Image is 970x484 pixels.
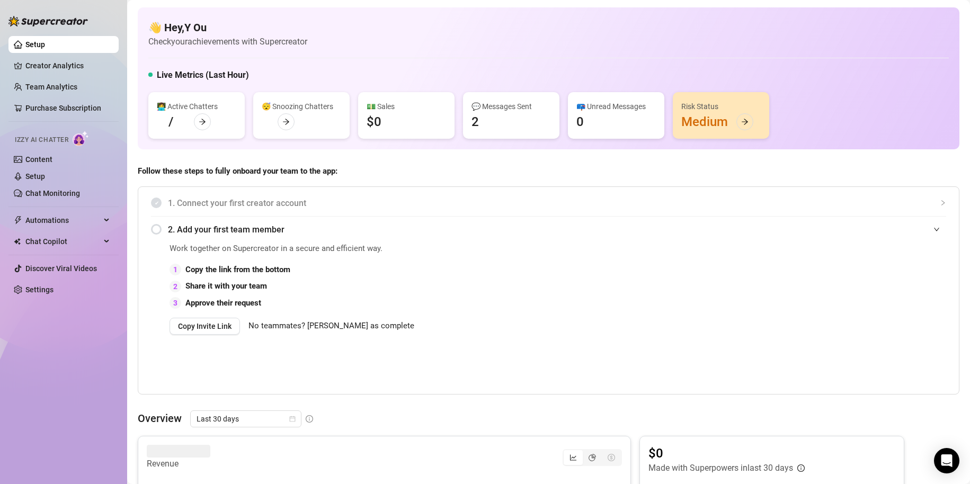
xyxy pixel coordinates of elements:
div: 😴 Snoozing Chatters [262,101,341,112]
div: 0 [576,113,584,130]
article: Overview [138,410,182,426]
span: 1. Connect your first creator account [168,196,946,210]
article: $0 [648,445,805,462]
span: 2. Add your first team member [168,223,946,236]
img: logo-BBDzfeDw.svg [8,16,88,26]
div: Open Intercom Messenger [934,448,959,473]
span: dollar-circle [608,454,615,461]
strong: Approve their request [185,298,261,308]
div: 3 [170,297,181,309]
img: AI Chatter [73,131,89,146]
img: Chat Copilot [14,238,21,245]
span: expanded [933,226,940,232]
span: Work together on Supercreator in a secure and efficient way. [170,243,708,255]
div: 1 [170,264,181,275]
a: Chat Monitoring [25,189,80,198]
a: Settings [25,285,54,294]
span: line-chart [569,454,577,461]
span: thunderbolt [14,216,22,225]
span: Last 30 days [197,411,295,427]
strong: Follow these steps to fully onboard your team to the app: [138,166,337,176]
span: Izzy AI Chatter [15,135,68,145]
span: Copy Invite Link [178,322,232,330]
span: collapsed [940,200,946,206]
span: arrow-right [199,118,206,126]
div: 2. Add your first team member [151,217,946,243]
div: 2 [170,281,181,292]
article: Check your achievements with Supercreator [148,35,307,48]
span: Chat Copilot [25,233,101,250]
span: pie-chart [589,454,596,461]
span: calendar [289,416,296,422]
h5: Live Metrics (Last Hour) [157,69,249,82]
a: Setup [25,40,45,49]
span: info-circle [306,415,313,423]
div: segmented control [563,449,622,466]
button: Copy Invite Link [170,318,240,335]
a: Setup [25,172,45,181]
div: 2 [471,113,479,130]
a: Content [25,155,52,164]
a: Team Analytics [25,83,77,91]
div: 📪 Unread Messages [576,101,656,112]
a: Discover Viral Videos [25,264,97,273]
strong: Copy the link from the bottom [185,265,290,274]
div: 1. Connect your first creator account [151,190,946,216]
strong: Share it with your team [185,281,267,291]
span: No teammates? [PERSON_NAME] as complete [248,320,414,333]
a: Purchase Subscription [25,104,101,112]
article: Made with Superpowers in last 30 days [648,462,793,474]
a: Creator Analytics [25,57,110,74]
h4: 👋 Hey, Y Ou [148,20,307,35]
div: 💬 Messages Sent [471,101,551,112]
div: 👩‍💻 Active Chatters [157,101,236,112]
span: arrow-right [741,118,749,126]
article: Revenue [147,458,210,470]
div: $0 [367,113,381,130]
span: arrow-right [282,118,290,126]
div: 💵 Sales [367,101,446,112]
div: Risk Status [681,101,761,112]
span: Automations [25,212,101,229]
iframe: Adding Team Members [734,243,946,378]
span: info-circle [797,464,805,472]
